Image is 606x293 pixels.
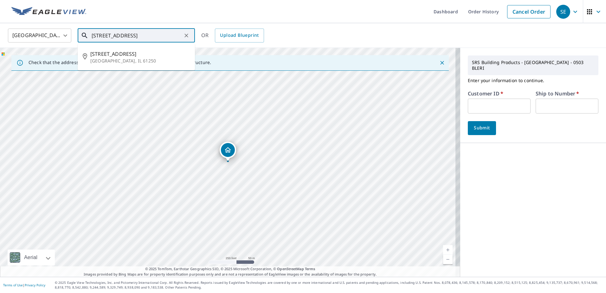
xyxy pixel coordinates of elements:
p: Enter your information to continue. [468,75,598,86]
span: Submit [473,124,491,132]
div: Aerial [22,250,39,265]
p: Check that the address is accurate, then drag the marker over the correct structure. [29,60,211,65]
a: OpenStreetMap [277,266,304,271]
p: [GEOGRAPHIC_DATA], IL 61250 [90,58,190,64]
p: © 2025 Eagle View Technologies, Inc. and Pictometry International Corp. All Rights Reserved. Repo... [55,280,603,290]
div: [GEOGRAPHIC_DATA] [8,27,71,44]
button: Submit [468,121,496,135]
label: Ship to Number [536,91,579,96]
a: Terms [305,266,315,271]
img: EV Logo [11,7,86,16]
a: Upload Blueprint [215,29,264,42]
div: OR [201,29,264,42]
button: Clear [182,31,191,40]
div: Dropped pin, building 1, Residential property, 1021 10th Ave Erie, IL 61250 [220,142,236,161]
a: Cancel Order [507,5,551,18]
span: © 2025 TomTom, Earthstar Geographics SIO, © 2025 Microsoft Corporation, © [145,266,315,272]
label: Customer ID [468,91,503,96]
p: | [3,283,45,287]
button: Close [438,59,446,67]
a: Current Level 17, Zoom Out [443,255,453,264]
a: Current Level 17, Zoom In [443,245,453,255]
input: Search by address or latitude-longitude [92,27,182,44]
a: Terms of Use [3,283,23,287]
span: [STREET_ADDRESS] [90,50,190,58]
span: Upload Blueprint [220,31,259,39]
div: Aerial [8,250,55,265]
p: SRS Building Products - [GEOGRAPHIC_DATA] - 0503 BLERI [469,57,597,74]
a: Privacy Policy [25,283,45,287]
div: SE [556,5,570,19]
